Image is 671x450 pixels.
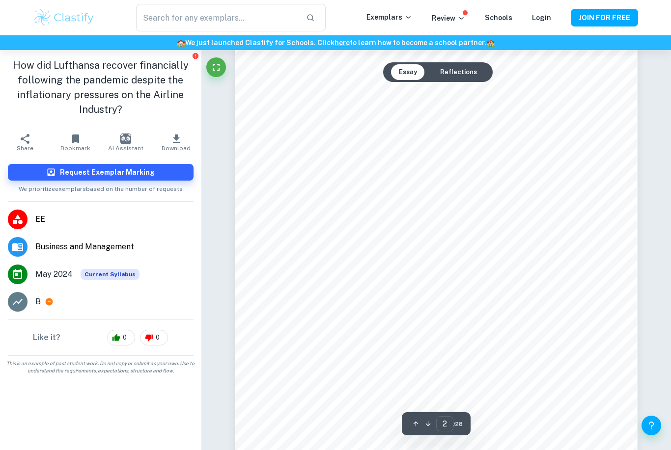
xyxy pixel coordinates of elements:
input: Search for any exemplars... [136,4,298,31]
button: Fullscreen [206,57,226,77]
span: 🏫 [177,39,185,47]
button: Bookmark [50,129,100,156]
button: Report issue [192,52,199,59]
button: Request Exemplar Marking [8,164,194,181]
span: Download [162,145,191,152]
h6: Like it? [33,332,60,344]
span: / 28 [453,420,463,428]
span: We prioritize exemplars based on the number of requests [19,181,183,193]
span: Business and Management [35,241,194,253]
span: AI Assistant [108,145,143,152]
button: Download [151,129,201,156]
div: This exemplar is based on the current syllabus. Feel free to refer to it for inspiration/ideas wh... [81,269,140,280]
button: JOIN FOR FREE [571,9,638,26]
a: Login [532,14,551,22]
span: 0 [117,333,132,343]
span: Bookmark [60,145,90,152]
button: Reflections [432,64,485,80]
span: May 2024 [35,268,73,280]
p: B [35,296,41,308]
span: EE [35,213,194,225]
button: AI Assistant [101,129,151,156]
div: 0 [140,330,168,345]
span: 🏫 [486,39,495,47]
h6: Request Exemplar Marking [60,167,155,178]
p: Exemplars [366,12,412,23]
span: Current Syllabus [81,269,140,280]
a: here [335,39,350,47]
button: Help and Feedback [642,416,661,435]
h1: How did Lufthansa recover financially following the pandemic despite the inflationary pressures o... [8,58,194,117]
a: Schools [485,14,512,22]
h6: We just launched Clastify for Schools. Click to learn how to become a school partner. [2,37,669,48]
img: AI Assistant [120,133,131,144]
div: 0 [107,330,135,345]
span: This is an example of past student work. Do not copy or submit as your own. Use to understand the... [4,360,197,374]
span: 0 [150,333,165,343]
p: Review [432,13,465,24]
button: Essay [391,64,425,80]
span: Share [17,145,33,152]
img: Clastify logo [33,8,95,27]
